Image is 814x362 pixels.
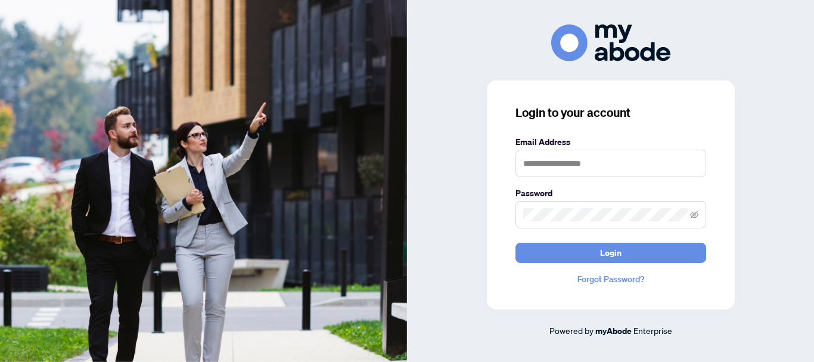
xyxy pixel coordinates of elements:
label: Password [515,187,706,200]
span: eye-invisible [690,211,698,219]
span: Enterprise [633,325,672,336]
span: Powered by [549,325,594,336]
button: Login [515,243,706,263]
img: ma-logo [551,24,670,61]
span: Login [600,243,622,262]
h3: Login to your account [515,104,706,121]
label: Email Address [515,135,706,148]
a: myAbode [595,324,632,338]
a: Forgot Password? [515,273,706,286]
